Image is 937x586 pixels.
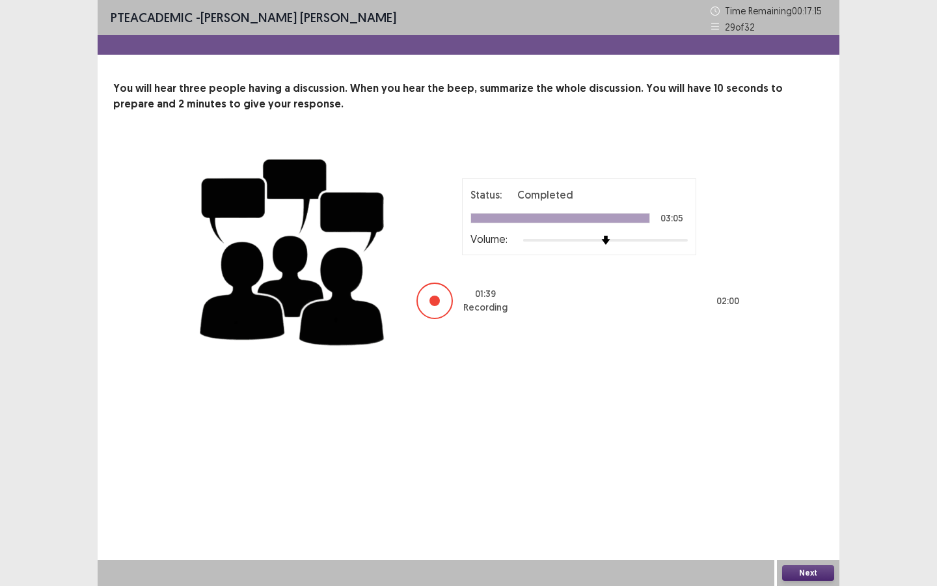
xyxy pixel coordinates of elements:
p: 01 : 39 [475,287,496,301]
p: Recording [463,301,508,314]
p: Volume: [470,231,508,247]
span: PTE academic [111,9,193,25]
img: arrow-thumb [601,236,610,245]
p: - [PERSON_NAME] [PERSON_NAME] [111,8,396,27]
p: Status: [470,187,502,202]
p: You will hear three people having a discussion. When you hear the beep, summarize the whole discu... [113,81,824,112]
p: Completed [517,187,573,202]
p: 02 : 00 [716,294,739,308]
p: 03:05 [660,214,683,223]
button: Next [782,565,834,581]
p: Time Remaining 00 : 17 : 15 [725,4,826,18]
img: group-discussion [195,143,390,356]
p: 29 of 32 [725,20,755,34]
